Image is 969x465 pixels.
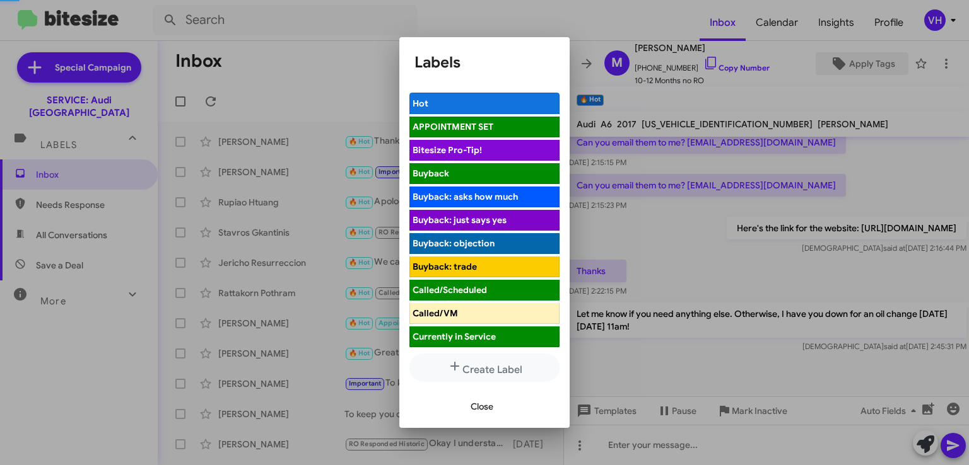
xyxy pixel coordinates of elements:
span: Buyback [413,168,449,179]
span: Buyback: just says yes [413,214,507,226]
span: Buyback: objection [413,238,495,249]
span: Close [471,395,493,418]
span: Called/Scheduled [413,284,487,296]
span: Buyback: trade [413,261,477,272]
button: Close [461,395,503,418]
button: Create Label [409,353,560,382]
span: Bitesize Pro-Tip! [413,144,482,156]
span: Hot [413,98,428,109]
span: APPOINTMENT SET [413,121,493,132]
span: Buyback: asks how much [413,191,518,202]
h1: Labels [414,52,555,72]
span: Currently in Service [413,331,496,342]
span: Called/VM [413,307,458,319]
